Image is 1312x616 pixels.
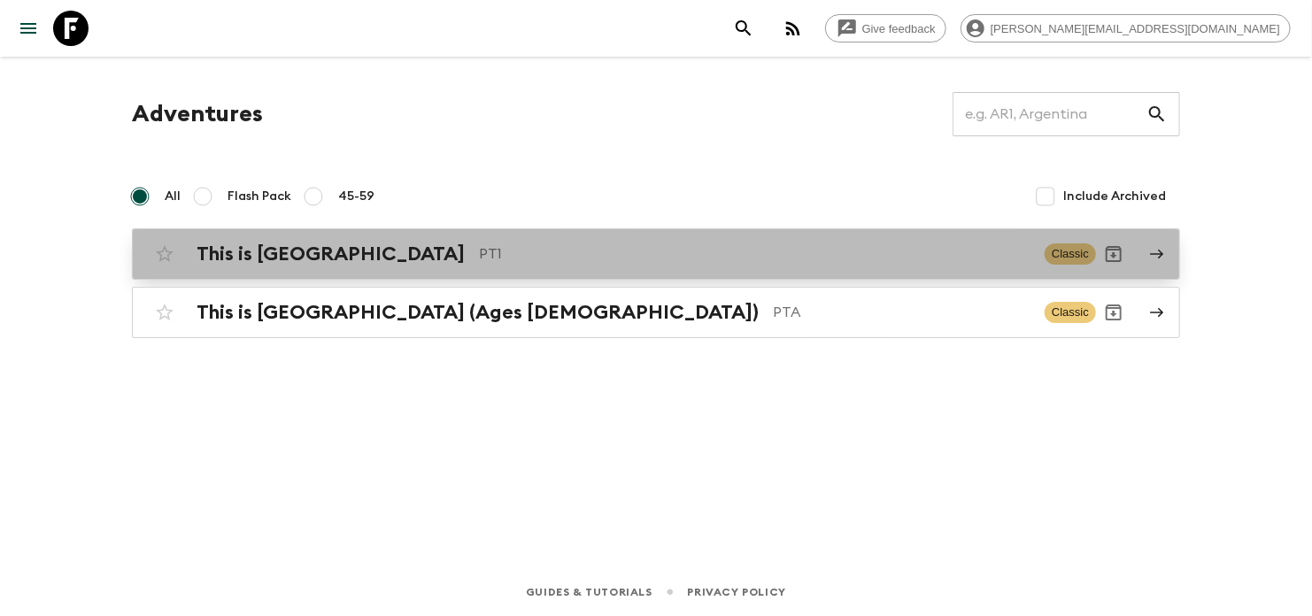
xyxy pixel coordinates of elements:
[853,22,945,35] span: Give feedback
[825,14,946,42] a: Give feedback
[165,188,181,205] span: All
[1096,295,1131,330] button: Archive
[11,11,46,46] button: menu
[132,228,1180,280] a: This is [GEOGRAPHIC_DATA]PT1ClassicArchive
[197,301,759,324] h2: This is [GEOGRAPHIC_DATA] (Ages [DEMOGRAPHIC_DATA])
[981,22,1290,35] span: [PERSON_NAME][EMAIL_ADDRESS][DOMAIN_NAME]
[526,582,652,602] a: Guides & Tutorials
[1063,188,1166,205] span: Include Archived
[773,302,1030,323] p: PTA
[1096,236,1131,272] button: Archive
[726,11,761,46] button: search adventures
[338,188,374,205] span: 45-59
[132,287,1180,338] a: This is [GEOGRAPHIC_DATA] (Ages [DEMOGRAPHIC_DATA])PTAClassicArchive
[132,96,263,132] h1: Adventures
[479,243,1030,265] p: PT1
[228,188,291,205] span: Flash Pack
[688,582,786,602] a: Privacy Policy
[953,89,1146,139] input: e.g. AR1, Argentina
[1045,302,1096,323] span: Classic
[197,243,465,266] h2: This is [GEOGRAPHIC_DATA]
[961,14,1291,42] div: [PERSON_NAME][EMAIL_ADDRESS][DOMAIN_NAME]
[1045,243,1096,265] span: Classic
